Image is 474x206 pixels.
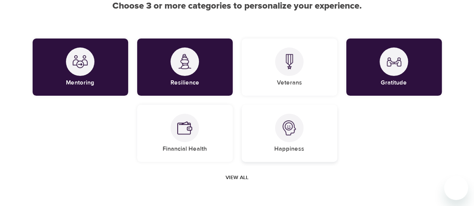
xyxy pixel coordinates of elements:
div: ResilienceResilience [137,39,233,96]
h5: Veterans [277,79,302,87]
h2: Choose 3 or more categories to personalize your experience. [33,1,442,12]
img: Happiness [282,120,297,135]
div: HappinessHappiness [242,105,337,162]
img: Financial Health [177,120,192,135]
img: Resilience [177,54,192,69]
h5: Mentoring [66,79,94,87]
h5: Resilience [170,79,199,87]
img: Veterans [282,54,297,69]
img: Gratitude [386,54,401,69]
div: Financial HealthFinancial Health [137,105,233,162]
div: VeteransVeterans [242,39,337,96]
iframe: Button to launch messaging window [444,176,468,200]
div: GratitudeGratitude [346,39,442,96]
h5: Gratitude [381,79,407,87]
div: MentoringMentoring [33,39,128,96]
h5: Happiness [274,145,304,153]
span: View all [226,173,248,182]
img: Mentoring [73,54,88,69]
button: View all [223,171,251,185]
h5: Financial Health [163,145,207,153]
